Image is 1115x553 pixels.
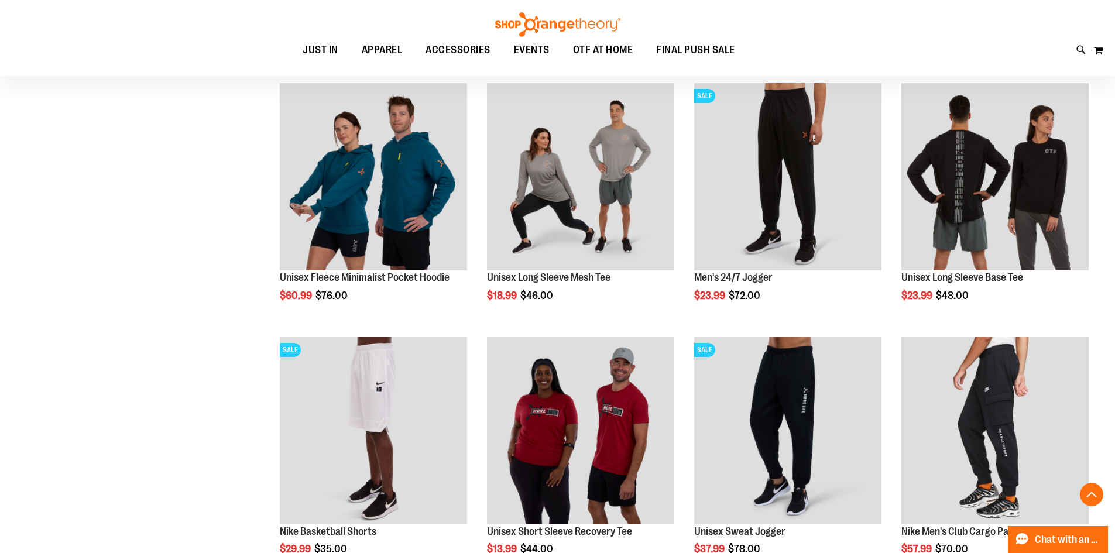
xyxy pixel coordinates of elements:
[1080,483,1103,506] button: Back To Top
[694,343,715,357] span: SALE
[694,290,727,301] span: $23.99
[901,337,1089,524] img: Product image for Nike Mens Club Cargo Pant
[350,37,414,63] a: APPAREL
[694,83,881,272] a: Product image for 24/7 JoggerSALE
[1008,526,1109,553] button: Chat with an Expert
[280,343,301,357] span: SALE
[280,525,376,537] a: Nike Basketball Shorts
[901,83,1089,272] a: Product image for Unisex Long Sleeve Base Tee
[694,337,881,526] a: Product image for Unisex Sweat JoggerSALE
[694,83,881,270] img: Product image for 24/7 Jogger
[280,290,314,301] span: $60.99
[487,83,674,272] a: Unisex Long Sleeve Mesh Tee primary image
[688,77,887,331] div: product
[561,37,645,64] a: OTF AT HOME
[901,290,934,301] span: $23.99
[694,337,881,524] img: Product image for Unisex Sweat Jogger
[901,272,1023,283] a: Unisex Long Sleeve Base Tee
[362,37,403,63] span: APPAREL
[274,77,473,331] div: product
[280,337,467,524] img: Product image for Nike Basketball Shorts
[901,337,1089,526] a: Product image for Nike Mens Club Cargo Pant
[426,37,490,63] span: ACCESSORIES
[514,37,550,63] span: EVENTS
[481,77,680,331] div: product
[694,89,715,103] span: SALE
[487,337,674,526] a: Product image for Unisex SS Recovery Tee
[303,37,338,63] span: JUST IN
[487,525,632,537] a: Unisex Short Sleeve Recovery Tee
[694,525,785,537] a: Unisex Sweat Jogger
[487,337,674,524] img: Product image for Unisex SS Recovery Tee
[291,37,350,64] a: JUST IN
[487,83,674,270] img: Unisex Long Sleeve Mesh Tee primary image
[936,290,970,301] span: $48.00
[1035,534,1101,545] span: Chat with an Expert
[694,272,773,283] a: Men's 24/7 Jogger
[280,337,467,526] a: Product image for Nike Basketball ShortsSALE
[487,272,610,283] a: Unisex Long Sleeve Mesh Tee
[729,290,762,301] span: $72.00
[573,37,633,63] span: OTF AT HOME
[901,525,1018,537] a: Nike Men's Club Cargo Pant
[644,37,747,64] a: FINAL PUSH SALE
[493,12,622,37] img: Shop Orangetheory
[315,290,349,301] span: $76.00
[487,290,519,301] span: $18.99
[502,37,561,64] a: EVENTS
[656,37,735,63] span: FINAL PUSH SALE
[280,83,467,272] a: Unisex Fleece Minimalist Pocket Hoodie
[414,37,502,64] a: ACCESSORIES
[901,83,1089,270] img: Product image for Unisex Long Sleeve Base Tee
[280,272,450,283] a: Unisex Fleece Minimalist Pocket Hoodie
[280,83,467,270] img: Unisex Fleece Minimalist Pocket Hoodie
[520,290,555,301] span: $46.00
[896,77,1095,331] div: product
